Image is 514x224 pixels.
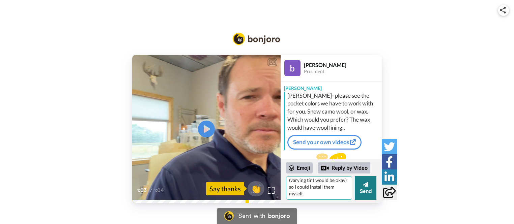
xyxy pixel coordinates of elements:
[321,164,329,172] div: Reply by Video
[304,69,381,74] div: President
[287,92,380,132] div: [PERSON_NAME]- please see the pocket colors we have to work with for you. Snow camo wool, or wax....
[224,211,234,221] img: Bonjoro Logo
[217,208,297,224] a: Bonjoro LogoSent withbonjoro
[248,181,264,196] button: 👏
[286,162,313,173] div: Emoji
[286,176,352,200] textarea: [PERSON_NAME] - Thank you for the response. The pics on the SI site of the Highline are misleadin...
[284,60,301,76] img: Profile Image
[154,186,166,194] span: 1:04
[316,153,346,166] img: message.svg
[150,186,152,194] span: /
[268,59,277,66] div: CC
[355,176,376,200] button: Send
[287,135,362,149] a: Send your own videos
[268,187,275,194] img: Full screen
[268,213,290,219] div: bonjoro
[281,153,382,178] div: Send [PERSON_NAME] a reply.
[238,213,265,219] div: Sent with
[137,186,149,194] span: 1:03
[318,162,370,174] div: Reply by Video
[248,183,264,194] span: 👏
[304,62,381,68] div: [PERSON_NAME]
[500,7,506,13] img: ic_share.svg
[281,82,382,92] div: [PERSON_NAME]
[233,33,280,45] img: Bonjoro Logo
[206,182,244,195] div: Say thanks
